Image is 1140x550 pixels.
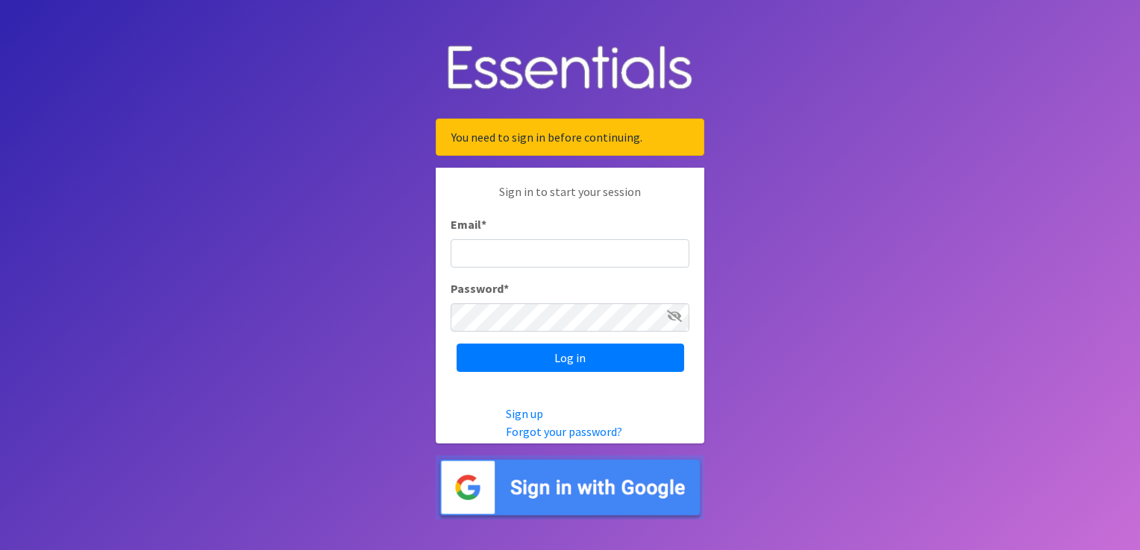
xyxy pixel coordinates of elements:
a: Sign up [506,406,543,421]
img: Human Essentials [436,31,704,107]
label: Email [451,215,486,233]
input: Log in [457,344,684,372]
p: Sign in to start your session [451,183,689,215]
div: You need to sign in before continuing. [436,118,704,156]
label: Password [451,279,509,297]
img: Sign in with Google [436,455,704,520]
abbr: required [504,281,509,296]
abbr: required [481,217,486,232]
a: Forgot your password? [506,424,622,439]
